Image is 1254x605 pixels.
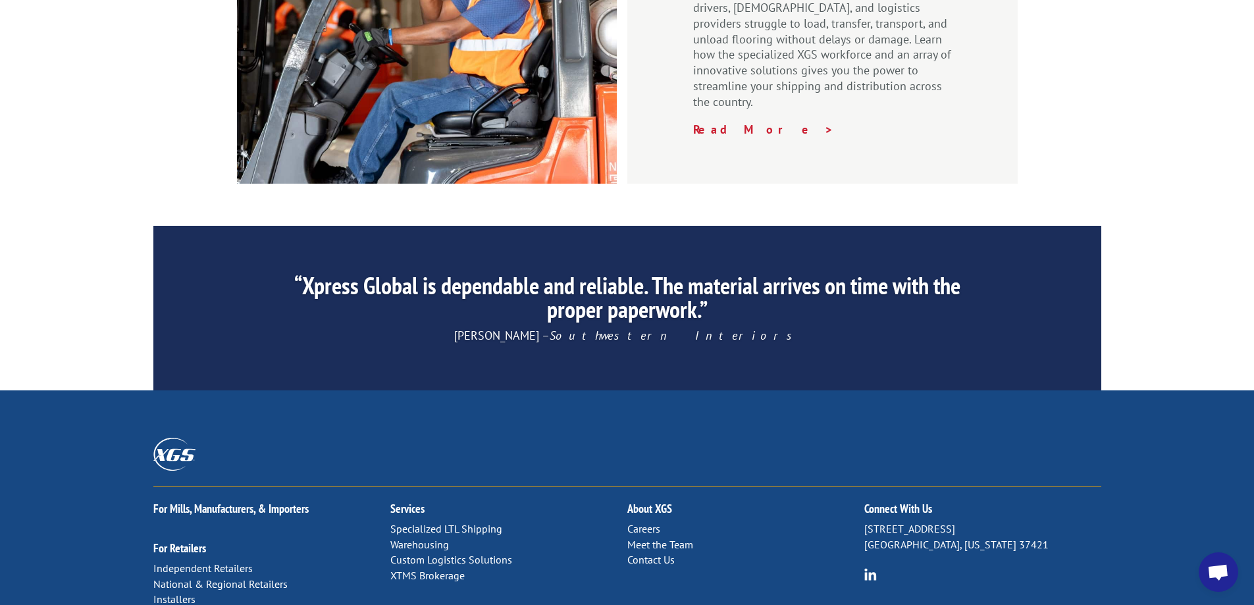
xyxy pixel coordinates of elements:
[864,503,1101,521] h2: Connect With Us
[390,522,502,535] a: Specialized LTL Shipping
[153,501,309,516] a: For Mills, Manufacturers, & Importers
[627,538,693,551] a: Meet the Team
[390,569,465,582] a: XTMS Brokerage
[390,501,425,516] a: Services
[1199,552,1238,592] a: Open chat
[390,553,512,566] a: Custom Logistics Solutions
[627,501,672,516] a: About XGS
[276,274,977,328] h2: “Xpress Global is dependable and reliable. The material arrives on time with the proper paperwork.”
[627,522,660,535] a: Careers
[153,562,253,575] a: Independent Retailers
[153,540,206,556] a: For Retailers
[693,122,834,137] a: Read More >
[153,577,288,591] a: National & Regional Retailers
[550,328,800,343] em: Southwestern Interiors
[864,521,1101,553] p: [STREET_ADDRESS] [GEOGRAPHIC_DATA], [US_STATE] 37421
[627,553,675,566] a: Contact Us
[390,538,449,551] a: Warehousing
[153,438,196,470] img: XGS_Logos_ALL_2024_All_White
[276,328,977,344] p: [PERSON_NAME] –
[864,568,877,581] img: group-6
